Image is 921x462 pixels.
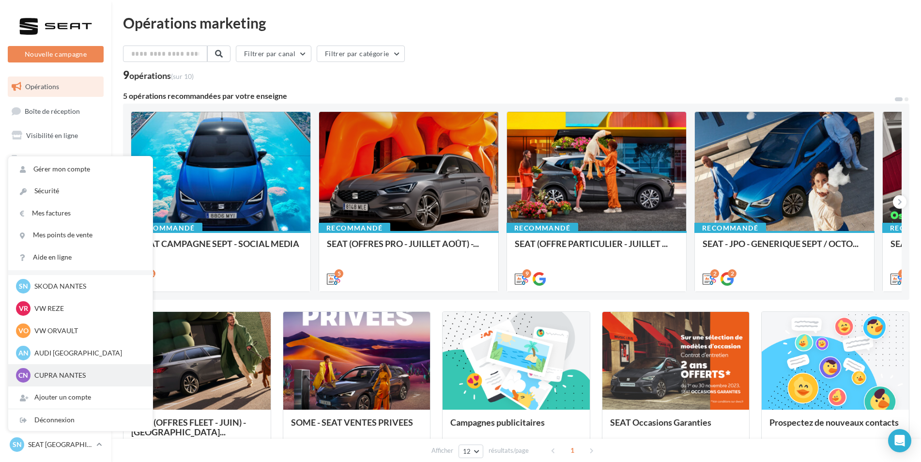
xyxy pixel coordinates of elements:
[28,440,92,449] p: SEAT [GEOGRAPHIC_DATA]
[6,246,106,266] a: Calendrier
[8,46,104,62] button: Nouvelle campagne
[8,386,153,408] div: Ajouter un compte
[459,445,483,458] button: 12
[123,15,909,30] div: Opérations marketing
[8,224,153,246] a: Mes points de vente
[6,101,106,122] a: Boîte de réception
[123,70,194,80] div: 9
[6,125,106,146] a: Visibilité en ligne
[489,446,529,455] span: résultats/page
[8,202,153,224] a: Mes factures
[34,326,141,336] p: VW ORVAULT
[25,107,80,115] span: Boîte de réception
[6,77,106,97] a: Opérations
[6,222,106,242] a: Médiathèque
[19,281,28,291] span: SN
[8,435,104,454] a: SN SEAT [GEOGRAPHIC_DATA]
[6,270,106,298] a: PLV et print personnalisable
[8,409,153,431] div: Déconnexion
[694,223,766,233] div: Recommandé
[19,304,28,313] span: VR
[319,223,390,233] div: Recommandé
[327,238,479,249] span: SEAT (OFFRES PRO - JUILLET AOÛT) -...
[522,269,531,278] div: 9
[171,72,194,80] span: (sur 10)
[131,417,246,437] span: SEAT (OFFRES FLEET - JUIN) - [GEOGRAPHIC_DATA]...
[129,71,194,80] div: opérations
[13,440,22,449] span: SN
[291,417,413,428] span: SOME - SEAT VENTES PRIVEES
[431,446,453,455] span: Afficher
[131,223,202,233] div: Recommandé
[18,326,29,336] span: VO
[236,46,311,62] button: Filtrer par canal
[507,223,578,233] div: Recommandé
[34,348,141,358] p: AUDI [GEOGRAPHIC_DATA]
[769,417,899,428] span: Prospectez de nouveaux contacts
[317,46,405,62] button: Filtrer par catégorie
[6,150,106,170] a: SMS unitaire
[18,348,29,358] span: AN
[123,92,894,100] div: 5 opérations recommandées par votre enseigne
[703,238,859,249] span: SEAT - JPO - GENERIQUE SEPT / OCTO...
[8,180,153,202] a: Sécurité
[8,158,153,180] a: Gérer mon compte
[6,198,106,218] a: Contacts
[335,269,343,278] div: 5
[18,370,28,380] span: CN
[565,443,580,458] span: 1
[139,238,299,249] span: SEAT CAMPAGNE SEPT - SOCIAL MEDIA
[34,281,141,291] p: SKODA NANTES
[888,429,911,452] div: Open Intercom Messenger
[463,447,471,455] span: 12
[6,302,106,331] a: Campagnes DataOnDemand
[24,155,62,164] span: SMS unitaire
[34,370,141,380] p: CUPRA NANTES
[26,131,78,139] span: Visibilité en ligne
[610,417,711,428] span: SEAT Occasions Garanties
[25,82,59,91] span: Opérations
[710,269,719,278] div: 2
[8,246,153,268] a: Aide en ligne
[898,269,907,278] div: 6
[728,269,737,278] div: 2
[515,238,668,249] span: SEAT (OFFRE PARTICULIER - JUILLET ...
[34,304,141,313] p: VW REZE
[6,174,106,194] a: Campagnes
[450,417,545,428] span: Campagnes publicitaires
